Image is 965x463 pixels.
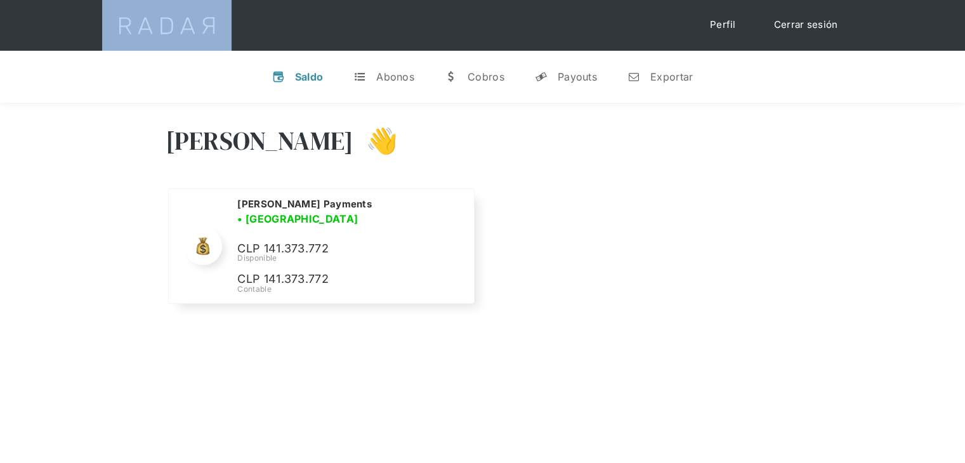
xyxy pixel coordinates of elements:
div: w [445,70,457,83]
div: y [535,70,548,83]
div: n [627,70,640,83]
p: CLP 141.373.772 [237,270,428,289]
h2: [PERSON_NAME] Payments [237,198,372,211]
div: Exportar [650,70,693,83]
h3: 👋 [353,125,398,157]
div: Cobros [468,70,504,83]
div: v [272,70,285,83]
div: t [353,70,366,83]
h3: • [GEOGRAPHIC_DATA] [237,211,358,226]
a: Cerrar sesión [761,13,851,37]
div: Saldo [295,70,324,83]
a: Perfil [697,13,749,37]
div: Disponible [237,252,458,264]
div: Abonos [376,70,414,83]
div: Contable [237,284,458,295]
h3: [PERSON_NAME] [166,125,354,157]
p: CLP 141.373.772 [237,240,428,258]
div: Payouts [558,70,597,83]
